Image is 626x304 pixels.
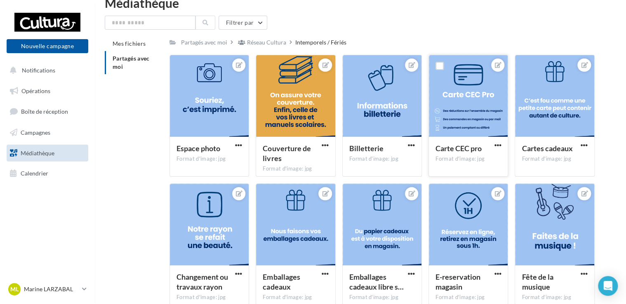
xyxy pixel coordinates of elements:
[7,281,88,297] a: ML Marine LARZABAL
[349,155,415,163] div: Format d'image: jpg
[263,294,328,301] div: Format d'image: jpg
[435,155,501,163] div: Format d'image: jpg
[349,294,415,301] div: Format d'image: jpg
[598,276,618,296] div: Open Intercom Messenger
[349,144,384,153] span: Billetterie
[219,16,267,30] button: Filtrer par
[177,294,242,301] div: Format d'image: jpg
[113,55,150,70] span: Partagés avec moi
[7,39,88,53] button: Nouvelle campagne
[5,82,90,100] a: Opérations
[5,62,87,79] button: Notifications
[5,145,90,162] a: Médiathèque
[522,144,572,153] span: Cartes cadeaux
[5,103,90,120] a: Boîte de réception
[522,155,587,163] div: Format d'image: jpg
[21,149,54,156] span: Médiathèque
[21,108,68,115] span: Boîte de réception
[263,144,311,163] span: Couverture de livres
[10,285,19,293] span: ML
[177,272,228,291] span: Changement ou travaux rayon
[435,294,501,301] div: Format d'image: jpg
[21,170,48,177] span: Calendrier
[435,144,482,153] span: Carte CEC pro
[177,144,220,153] span: Espace photo
[522,294,587,301] div: Format d'image: jpg
[21,129,50,136] span: Campagnes
[5,124,90,141] a: Campagnes
[113,40,146,47] span: Mes fichiers
[24,285,79,293] p: Marine LARZABAL
[263,272,300,291] span: Emballages cadeaux
[295,38,346,47] div: Intemporels / Fériés
[177,155,242,163] div: Format d'image: jpg
[22,67,55,74] span: Notifications
[21,87,50,94] span: Opérations
[349,272,404,291] span: Emballages cadeaux libre service
[181,38,227,47] div: Partagés avec moi
[247,38,286,47] div: Réseau Cultura
[435,272,480,291] span: E-reservation magasin
[5,165,90,182] a: Calendrier
[263,165,328,173] div: Format d'image: jpg
[522,272,553,291] span: Fête de la musique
